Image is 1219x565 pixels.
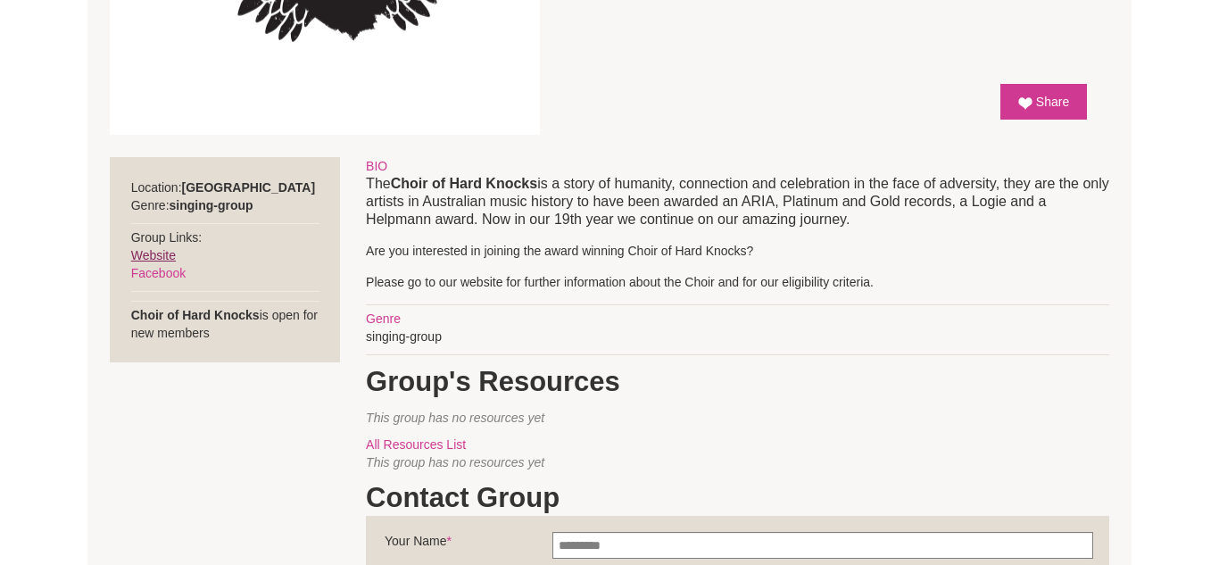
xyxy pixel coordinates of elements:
div: All Resources List [366,436,1109,453]
strong: Choir of Hard Knocks [391,176,537,191]
label: Your Name [385,532,552,559]
strong: Choir of Hard Knocks [131,308,260,322]
strong: singing-group [170,198,253,212]
p: Are you interested in joining the award winning Choir of Hard Knocks? [366,242,1109,260]
a: Share [1000,84,1087,120]
div: Genre [366,310,1109,328]
h1: Group's Resources [366,364,1109,400]
p: Please go to our website for further information about the Choir and for our eligibility criteria. [366,273,1109,291]
span: This group has no resources yet [366,411,544,425]
a: Facebook [131,266,186,280]
strong: [GEOGRAPHIC_DATA] [182,180,316,195]
p: The is a story of humanity, connection and celebration in the face of adversity, they are the onl... [366,175,1109,228]
h1: Contact Group [366,480,1109,516]
div: BIO [366,157,1109,175]
div: Location: Genre: Group Links: is open for new members [110,157,341,363]
a: Website [131,248,176,262]
span: This group has no resources yet [366,455,544,469]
